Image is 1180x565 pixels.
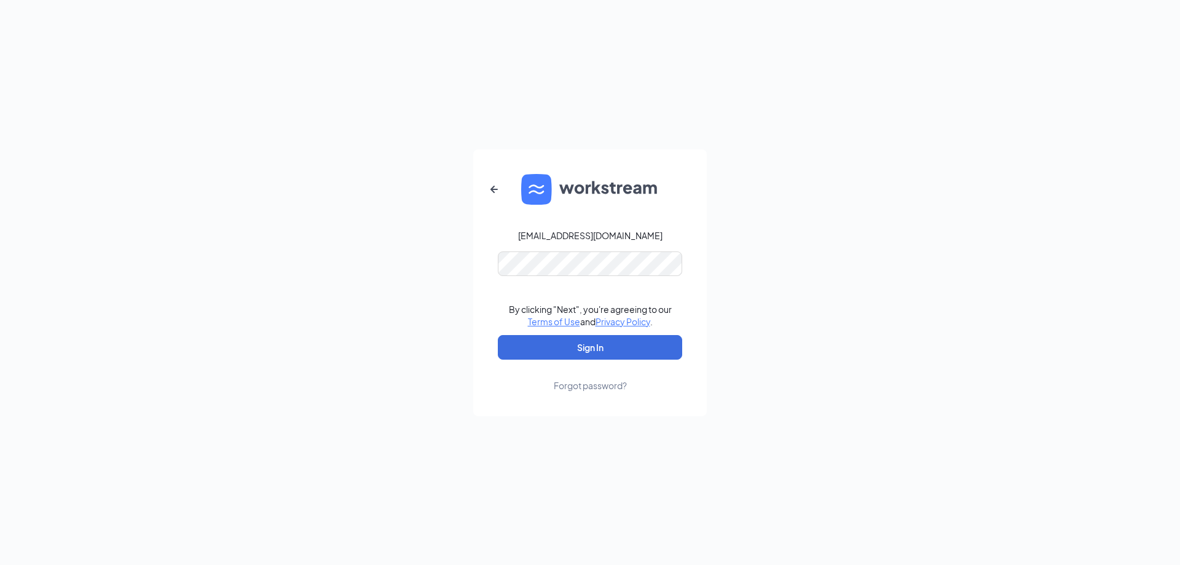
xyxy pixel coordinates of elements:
[498,335,682,360] button: Sign In
[518,229,663,242] div: [EMAIL_ADDRESS][DOMAIN_NAME]
[521,174,659,205] img: WS logo and Workstream text
[554,379,627,392] div: Forgot password?
[596,316,650,327] a: Privacy Policy
[528,316,580,327] a: Terms of Use
[509,303,672,328] div: By clicking "Next", you're agreeing to our and .
[479,175,509,204] button: ArrowLeftNew
[487,182,502,197] svg: ArrowLeftNew
[554,360,627,392] a: Forgot password?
